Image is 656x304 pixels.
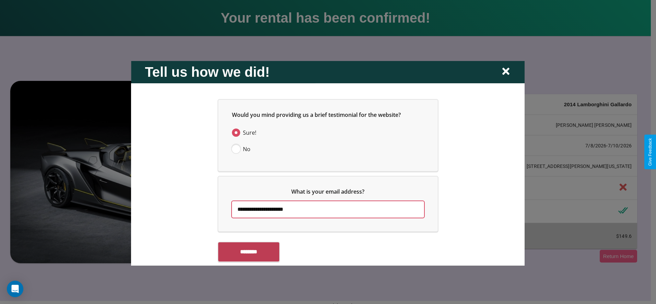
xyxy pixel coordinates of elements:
[243,128,256,136] span: Sure!
[243,145,250,153] span: No
[292,187,365,195] span: What is your email address?
[232,111,401,118] span: Would you mind providing us a brief testimonial for the website?
[7,281,23,297] div: Open Intercom Messenger
[648,138,653,166] div: Give Feedback
[145,64,270,80] h2: Tell us how we did!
